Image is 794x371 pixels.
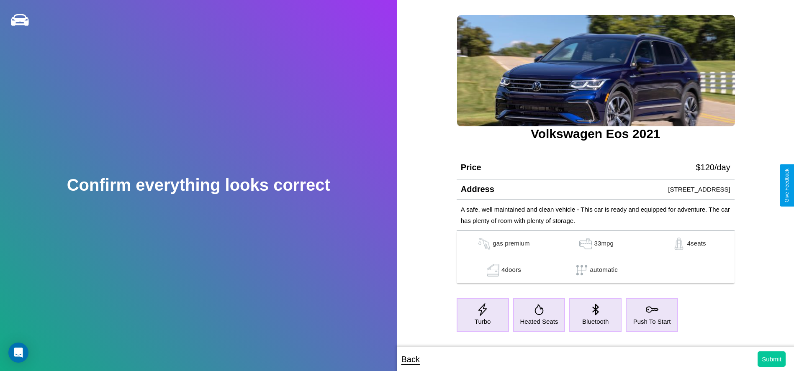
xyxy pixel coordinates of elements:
[671,238,687,250] img: gas
[457,231,735,284] table: simple table
[668,184,730,195] p: [STREET_ADDRESS]
[590,264,618,276] p: automatic
[696,160,730,175] p: $ 120 /day
[577,238,594,250] img: gas
[8,343,28,363] div: Open Intercom Messenger
[784,169,790,202] div: Give Feedback
[475,316,491,327] p: Turbo
[457,127,735,141] h3: Volkswagen Eos 2021
[485,264,501,276] img: gas
[582,316,609,327] p: Bluetooth
[687,238,706,250] p: 4 seats
[461,184,494,194] h4: Address
[520,316,558,327] p: Heated Seats
[461,163,481,172] h4: Price
[501,264,521,276] p: 4 doors
[476,238,493,250] img: gas
[461,204,730,226] p: A safe, well maintained and clean vehicle - This car is ready and equipped for adventure. The car...
[758,351,786,367] button: Submit
[493,238,529,250] p: gas premium
[633,316,671,327] p: Push To Start
[594,238,614,250] p: 33 mpg
[67,176,330,194] h2: Confirm everything looks correct
[401,352,420,367] p: Back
